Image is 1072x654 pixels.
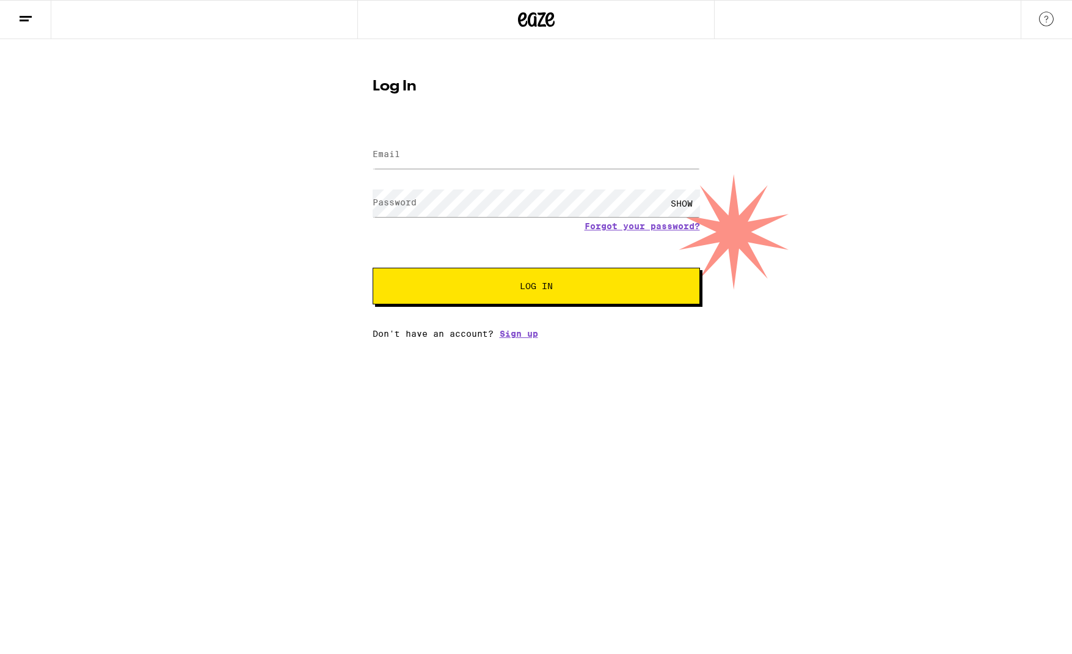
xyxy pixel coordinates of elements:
[663,189,700,217] div: SHOW
[373,268,700,304] button: Log In
[373,149,400,159] label: Email
[373,197,417,207] label: Password
[500,329,538,339] a: Sign up
[373,329,700,339] div: Don't have an account?
[373,79,700,94] h1: Log In
[520,282,553,290] span: Log In
[373,141,700,169] input: Email
[585,221,700,231] a: Forgot your password?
